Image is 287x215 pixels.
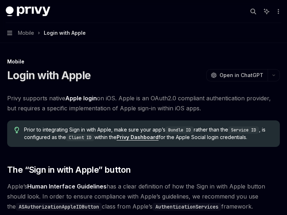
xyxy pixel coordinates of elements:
span: The “Sign in with Apple” button [7,164,131,176]
svg: Tip [14,127,19,133]
span: Prior to integrating Sign in with Apple, make sure your app’s rather than the , is configured as ... [24,126,273,141]
code: Service ID [228,126,259,134]
span: Mobile [18,29,34,37]
span: Privy supports native on iOS. Apple is an OAuth2.0 compliant authentication provider, but require... [7,93,280,113]
a: Privy Dashboard [117,134,159,140]
code: Client ID [66,134,94,141]
button: Open in ChatGPT [206,69,268,81]
code: ASAuthorizationAppleIDButton [16,203,102,211]
div: Mobile [7,58,280,65]
div: Login with Apple [44,29,86,37]
span: Apple’s has a clear definition of how the Sign in with Apple button should look. In order to ensu... [7,181,280,211]
code: AuthenticationServices [152,203,221,211]
a: Apple login [65,95,97,102]
button: More actions [274,6,281,16]
img: dark logo [6,6,50,16]
span: Open in ChatGPT [220,72,263,79]
h1: Login with Apple [7,69,91,82]
a: Human Interface Guidelines [27,183,107,190]
code: Bundle ID [165,126,194,134]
